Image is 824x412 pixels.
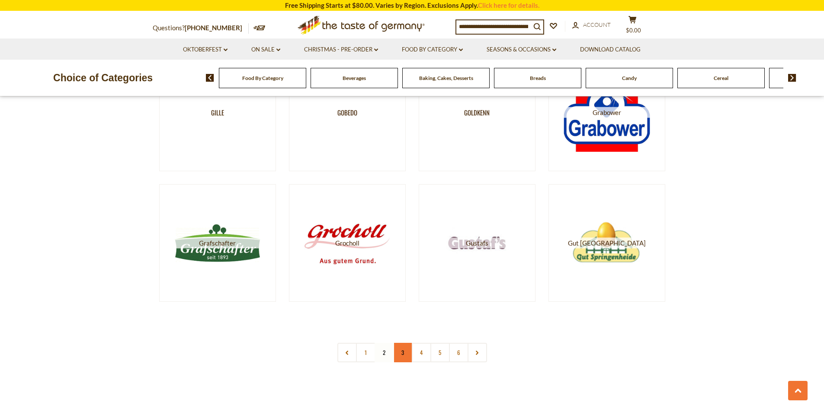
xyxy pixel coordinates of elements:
span: Gut [GEOGRAPHIC_DATA] [563,238,650,249]
a: Grocholl [289,184,406,302]
a: Grabower [548,54,665,171]
a: 6 [449,343,468,362]
a: Seasons & Occasions [487,45,556,54]
span: Gustafs [433,238,520,249]
img: Grafschafter [174,200,261,287]
a: Goldkenn [419,54,535,171]
a: Account [572,20,611,30]
a: Download Catalog [580,45,641,54]
a: On Sale [251,45,280,54]
img: next arrow [788,74,796,82]
a: Cereal [714,75,728,81]
span: Grocholl [304,238,391,249]
a: Candy [622,75,637,81]
a: Breads [530,75,546,81]
a: Oktoberfest [183,45,228,54]
a: Click here for details. [478,1,539,9]
a: Gustafs [419,184,535,302]
a: Baking, Cakes, Desserts [419,75,473,81]
a: 5 [430,343,450,362]
a: 1 [356,343,375,362]
a: Food By Category [242,75,283,81]
a: Food By Category [402,45,463,54]
span: Grabower [563,107,650,118]
span: Account [583,21,611,28]
p: Questions? [153,22,249,34]
a: Gut [GEOGRAPHIC_DATA] [548,184,665,302]
img: Gustafs [433,200,520,287]
button: $0.00 [620,16,646,37]
span: Gille [211,107,224,118]
img: previous arrow [206,74,214,82]
img: Gut Springenheide [563,200,650,287]
a: Gille [159,54,276,171]
span: Goldkenn [464,107,490,118]
a: [PHONE_NUMBER] [185,24,242,32]
a: GoBeDo [289,54,406,171]
a: Grafschafter [159,184,276,302]
span: $0.00 [626,27,641,34]
img: Grocholl [304,200,391,287]
a: 4 [412,343,431,362]
span: Grafschafter [174,238,261,249]
a: Christmas - PRE-ORDER [304,45,378,54]
a: Beverages [343,75,366,81]
a: 3 [393,343,413,362]
span: GoBeDo [337,107,357,118]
